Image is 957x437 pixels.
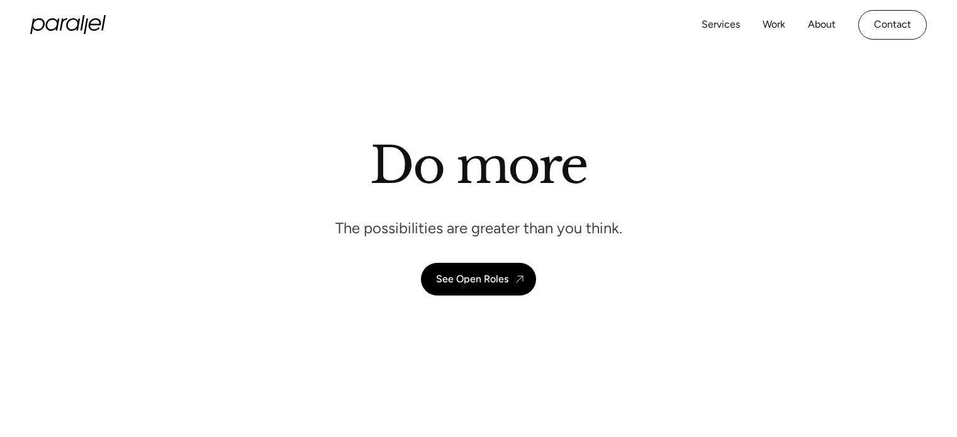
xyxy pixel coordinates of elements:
a: About [808,16,836,34]
a: home [30,15,106,34]
h1: Do more [370,135,587,196]
div: See Open Roles [436,273,508,285]
a: Services [702,16,740,34]
a: See Open Roles [421,263,536,296]
a: Work [763,16,785,34]
a: Contact [858,10,927,40]
p: The possibilities are greater than you think. [335,218,622,238]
